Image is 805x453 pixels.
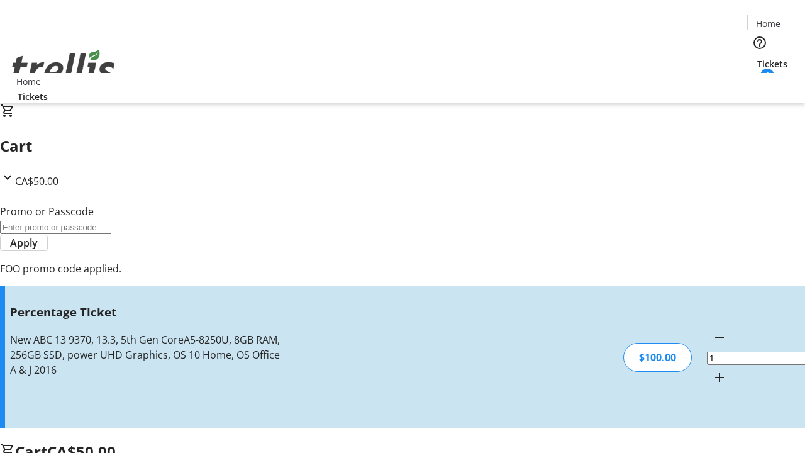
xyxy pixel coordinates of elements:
[10,303,285,321] h3: Percentage Ticket
[748,17,788,30] a: Home
[10,332,285,377] div: New ABC 13 9370, 13.3, 5th Gen CoreA5-8250U, 8GB RAM, 256GB SSD, power UHD Graphics, OS 10 Home, ...
[757,57,787,70] span: Tickets
[747,30,772,55] button: Help
[747,70,772,96] button: Cart
[15,174,58,188] span: CA$50.00
[707,325,732,350] button: Decrement by one
[8,36,119,99] img: Orient E2E Organization qZZYhsQYOi's Logo
[18,90,48,103] span: Tickets
[16,75,41,88] span: Home
[8,90,58,103] a: Tickets
[707,365,732,390] button: Increment by one
[747,57,797,70] a: Tickets
[623,343,692,372] div: $100.00
[8,75,48,88] a: Home
[10,235,38,250] span: Apply
[756,17,780,30] span: Home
